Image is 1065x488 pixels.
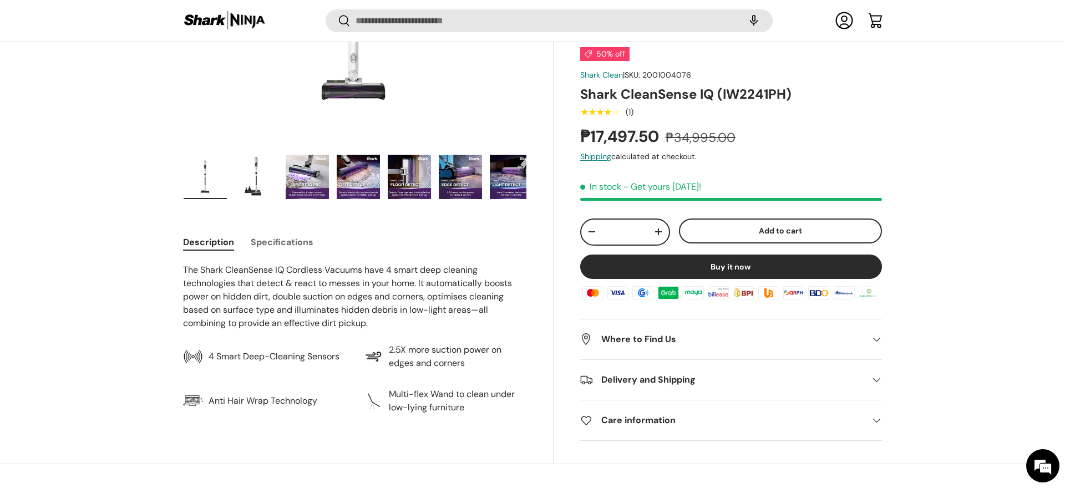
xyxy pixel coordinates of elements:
[580,69,623,79] a: Shark Clean
[58,62,186,77] div: Chat with us now
[580,254,882,278] button: Buy it now
[580,106,620,116] div: 4.0 out of 5.0 stars
[235,155,278,199] img: shark-kion-iw2241-full-view-all-parts-shark-ninja-philippines
[706,284,731,301] img: billease
[183,230,234,255] button: Description
[580,126,662,147] strong: ₱17,497.50
[580,414,864,427] h2: Care information
[580,333,864,346] h2: Where to Find Us
[625,69,640,79] span: SKU:
[631,284,655,301] img: gcash
[389,343,526,370] p: 2.5X more suction power on edges and corners
[580,85,882,102] h1: Shark CleanSense IQ (IW2241PH)
[251,230,313,255] button: Specifications
[581,284,605,301] img: master
[782,284,806,301] img: qrph
[731,284,755,301] img: bpi
[580,181,621,192] span: In stock
[209,394,317,408] p: Anti Hair Wrap Technology
[606,284,630,301] img: visa
[183,10,266,32] img: Shark Ninja Philippines
[64,140,153,252] span: We're online!
[580,319,882,359] summary: Where to Find Us
[580,106,620,117] span: ★★★★★
[388,155,431,199] img: shark-cleansenseiq+-4-smart-iq-pro-floor-detect-infographic-sharkninja-philippines
[580,373,864,387] h2: Delivery and Shipping
[209,350,339,363] p: 4 Smart Deep-Cleaning Sensors
[623,69,691,79] span: |
[807,284,831,301] img: bdo
[623,181,701,192] p: - Get yours [DATE]!
[337,155,380,199] img: shark-cleansenseiq+-4-smart-iq-pro-dirt-detect-infographic-sharkninja-philippines
[580,151,882,162] div: calculated at checkout.
[580,151,611,161] a: Shipping
[184,155,227,199] img: shark-kion-iw2241-full-view-shark-ninja-philippines
[6,303,211,342] textarea: Type your message and hit 'Enter'
[656,284,681,301] img: grabpay
[757,284,781,301] img: ubp
[183,263,526,330] p: The Shark CleanSense IQ Cordless Vacuums have 4 smart deep cleaning technologies that detect & re...
[580,47,630,60] span: 50% off
[857,284,881,301] img: landbank
[439,155,482,199] img: shark-cleansenseiq+-4-smart-iq-pro-floor-edge-infographic-sharkninja-philippines
[666,129,736,146] s: ₱34,995.00
[490,155,533,199] img: shark-cleansenseiq+-4-smart-iq-pro-light-detect-infographic-sharkninja-philippines
[642,69,691,79] span: 2001004076
[681,284,706,301] img: maya
[736,9,772,33] speech-search-button: Search by voice
[286,155,329,199] img: shark-cleansenseiq+-4-smart-iq-pro-infographic-sharkninja-philippines
[831,284,856,301] img: metrobank
[679,218,882,243] button: Add to cart
[626,108,633,116] div: (1)
[389,388,526,414] p: Multi-flex Wand to clean under low-lying furniture
[580,360,882,400] summary: Delivery and Shipping
[580,400,882,440] summary: Care information
[182,6,209,32] div: Minimize live chat window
